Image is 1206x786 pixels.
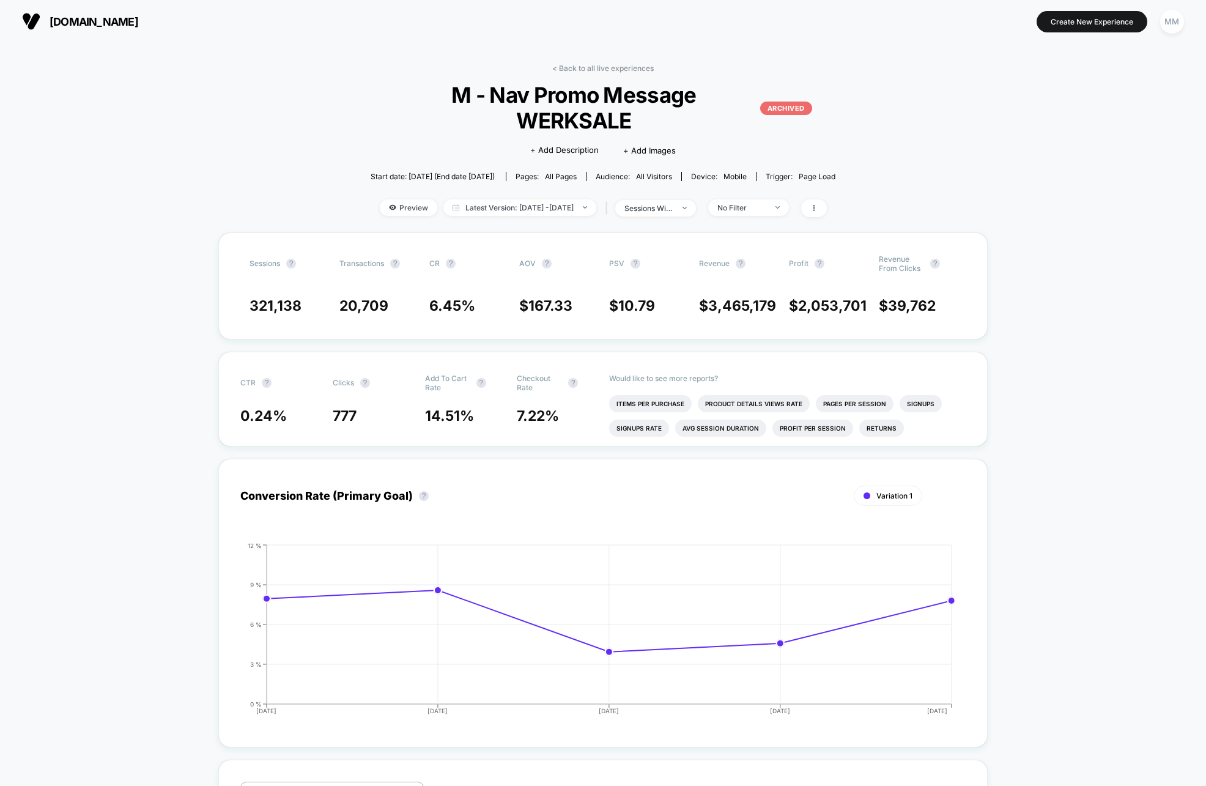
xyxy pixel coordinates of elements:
[568,378,578,388] button: ?
[228,542,953,725] div: CONVERSION_RATE
[675,420,766,437] li: Avg Session Duration
[879,254,924,273] span: Revenue From Clicks
[429,297,475,314] span: 6.45 %
[723,172,747,181] span: mobile
[250,580,262,588] tspan: 9 %
[708,297,776,314] span: 3,465,179
[360,378,370,388] button: ?
[339,259,384,268] span: Transactions
[333,378,354,387] span: Clicks
[240,378,256,387] span: CTR
[609,395,692,412] li: Items Per Purchase
[927,707,947,714] tspan: [DATE]
[760,102,812,115] p: ARCHIVED
[602,199,615,217] span: |
[618,297,655,314] span: 10.79
[552,64,654,73] a: < Back to all live experiences
[250,259,280,268] span: Sessions
[816,395,893,412] li: Pages Per Session
[900,395,942,412] li: Signups
[681,172,756,181] span: Device:
[699,297,776,314] span: $
[609,297,655,314] span: $
[799,172,835,181] span: Page Load
[772,420,853,437] li: Profit Per Session
[333,407,357,425] span: 777
[443,199,596,216] span: Latest Version: [DATE] - [DATE]
[371,172,495,181] span: Start date: [DATE] (End date [DATE])
[519,297,572,314] span: $
[1160,10,1184,34] div: MM
[609,420,669,437] li: Signups Rate
[775,206,780,209] img: end
[930,259,940,269] button: ?
[250,660,262,667] tspan: 3 %
[609,259,624,268] span: PSV
[257,707,277,714] tspan: [DATE]
[545,172,577,181] span: all pages
[425,374,470,392] span: Add To Cart Rate
[250,297,301,314] span: 321,138
[542,259,552,269] button: ?
[394,82,812,133] span: M - Nav Promo Message WERKSALE
[476,378,486,388] button: ?
[517,407,559,425] span: 7.22 %
[631,259,640,269] button: ?
[879,297,936,314] span: $
[770,707,790,714] tspan: [DATE]
[50,15,138,28] span: [DOMAIN_NAME]
[516,172,577,181] div: Pages:
[736,259,745,269] button: ?
[339,297,388,314] span: 20,709
[717,203,766,212] div: No Filter
[859,420,904,437] li: Returns
[583,206,587,209] img: end
[517,374,562,392] span: Checkout Rate
[286,259,296,269] button: ?
[250,700,262,707] tspan: 0 %
[262,378,272,388] button: ?
[699,259,730,268] span: Revenue
[428,707,448,714] tspan: [DATE]
[425,407,474,425] span: 14.51 %
[815,259,824,269] button: ?
[1156,9,1188,34] button: MM
[624,204,673,213] div: sessions with impression
[453,204,459,210] img: calendar
[528,297,572,314] span: 167.33
[599,707,619,714] tspan: [DATE]
[519,259,536,268] span: AOV
[698,395,810,412] li: Product Details Views Rate
[609,374,966,383] p: Would like to see more reports?
[789,259,808,268] span: Profit
[446,259,456,269] button: ?
[623,146,676,155] span: + Add Images
[888,297,936,314] span: 39,762
[240,407,287,425] span: 0.24 %
[530,144,599,157] span: + Add Description
[419,491,429,501] button: ?
[789,297,867,314] span: $
[22,12,40,31] img: Visually logo
[596,172,672,181] div: Audience:
[429,259,440,268] span: CR
[390,259,400,269] button: ?
[636,172,672,181] span: All Visitors
[250,620,262,628] tspan: 6 %
[18,12,142,31] button: [DOMAIN_NAME]
[248,541,262,549] tspan: 12 %
[1037,11,1147,32] button: Create New Experience
[876,491,912,500] span: Variation 1
[380,199,437,216] span: Preview
[766,172,835,181] div: Trigger:
[798,297,867,314] span: 2,053,701
[683,207,687,209] img: end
